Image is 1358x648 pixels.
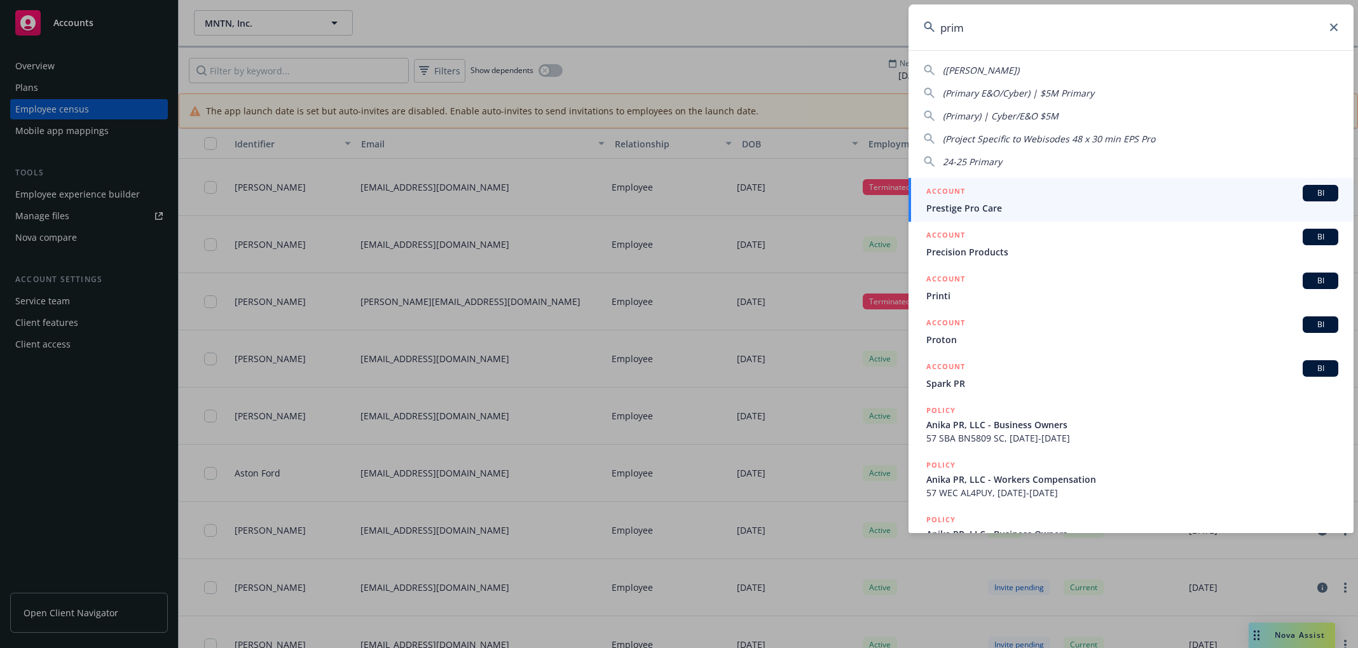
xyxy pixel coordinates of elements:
span: BI [1308,319,1333,330]
span: BI [1308,363,1333,374]
h5: POLICY [926,513,956,526]
a: ACCOUNTBIPrecision Products [909,222,1354,266]
a: POLICYAnika PR, LLC - Workers Compensation57 WEC AL4PUY, [DATE]-[DATE] [909,452,1354,506]
span: Prestige Pro Care [926,201,1338,215]
span: Proton [926,333,1338,346]
span: ([PERSON_NAME]) [943,64,1019,76]
span: 24-25 Primary [943,156,1002,168]
h5: ACCOUNT [926,185,965,200]
input: Search... [909,4,1354,50]
h5: POLICY [926,459,956,471]
span: Anika PR, LLC - Workers Compensation [926,473,1338,486]
h5: ACCOUNT [926,273,965,288]
span: BI [1308,231,1333,243]
span: 57 SBA BN5809 SC, [DATE]-[DATE] [926,431,1338,445]
span: (Project Specific to Webisodes 48 x 30 min EPS Pro [943,133,1155,145]
span: Anika PR, LLC - Business Owners [926,418,1338,431]
h5: ACCOUNT [926,229,965,244]
span: Precision Products [926,245,1338,259]
span: Spark PR [926,377,1338,390]
span: (Primary E&O/Cyber) | $5M Primary [943,87,1094,99]
span: 57 WEC AL4PUY, [DATE]-[DATE] [926,486,1338,499]
h5: ACCOUNT [926,360,965,375]
span: BI [1308,275,1333,287]
a: POLICYAnika PR, LLC - Business Owners57 SBA BN5809 SC, [DATE]-[DATE] [909,397,1354,452]
h5: ACCOUNT [926,316,965,332]
span: Printi [926,289,1338,302]
span: (Primary) | Cyber/E&O $5M [943,110,1059,122]
a: POLICYAnika PR, LLC - Business Owners [909,506,1354,561]
a: ACCOUNTBIPrinti [909,266,1354,309]
a: ACCOUNTBIProton [909,309,1354,353]
a: ACCOUNTBISpark PR [909,353,1354,397]
a: ACCOUNTBIPrestige Pro Care [909,178,1354,222]
span: BI [1308,187,1333,199]
span: Anika PR, LLC - Business Owners [926,527,1338,541]
h5: POLICY [926,404,956,417]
